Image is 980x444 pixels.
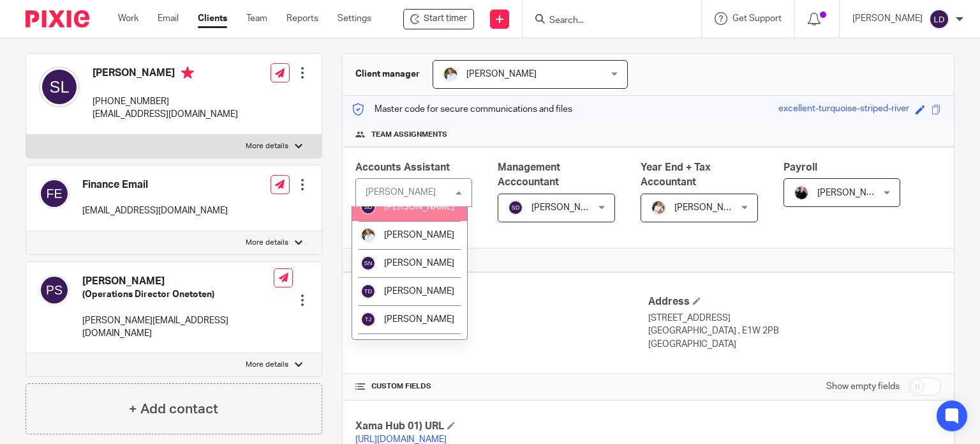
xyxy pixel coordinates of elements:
[424,12,467,26] span: Start timer
[651,200,666,215] img: Kayleigh%20Henson.jpeg
[246,360,288,370] p: More details
[286,12,318,25] a: Reports
[403,9,474,29] div: Sweepstake Technologies Limited
[360,256,376,271] img: svg%3E
[129,399,218,419] h4: + Add contact
[158,12,179,25] a: Email
[384,231,454,240] span: [PERSON_NAME]
[82,178,228,192] h4: Finance Email
[93,95,238,108] p: [PHONE_NUMBER]
[355,295,648,309] h4: Client type
[531,203,602,212] span: [PERSON_NAME]
[783,162,817,172] span: Payroll
[852,12,923,25] p: [PERSON_NAME]
[26,10,89,27] img: Pixie
[82,288,274,301] h5: (Operations Director Onetoten)
[674,203,745,212] span: [PERSON_NAME]
[817,188,887,197] span: [PERSON_NAME]
[648,338,941,351] p: [GEOGRAPHIC_DATA]
[366,188,436,197] div: [PERSON_NAME]
[360,199,376,215] img: svg%3E
[384,203,454,211] span: [PERSON_NAME]
[360,312,376,327] img: svg%3E
[93,66,238,82] h4: [PERSON_NAME]
[82,275,274,288] h4: [PERSON_NAME]
[360,284,376,299] img: svg%3E
[384,315,454,324] span: [PERSON_NAME]
[338,12,371,25] a: Settings
[82,314,274,341] p: [PERSON_NAME][EMAIL_ADDRESS][DOMAIN_NAME]
[384,287,454,296] span: [PERSON_NAME]
[118,12,138,25] a: Work
[648,325,941,337] p: [GEOGRAPHIC_DATA] , E1W 2PB
[778,102,909,117] div: excellent-turquoise-striped-river
[384,259,454,268] span: [PERSON_NAME]
[39,66,80,107] img: svg%3E
[355,312,648,325] p: Limited company
[246,12,267,25] a: Team
[732,14,782,23] span: Get Support
[498,162,560,187] span: Management Acccountant
[355,381,648,392] h4: CUSTOM FIELDS
[352,103,572,116] p: Master code for secure communications and files
[355,68,420,80] h3: Client manager
[794,185,809,201] img: nicky-partington.jpg
[929,9,949,29] img: svg%3E
[360,227,376,243] img: sarah-royle.jpg
[39,178,70,209] img: svg%3E
[355,435,447,444] a: [URL][DOMAIN_NAME]
[648,312,941,325] p: [STREET_ADDRESS]
[198,12,227,25] a: Clients
[371,130,447,140] span: Team assignments
[826,380,900,393] label: Show empty fields
[508,200,523,215] img: svg%3E
[246,141,288,151] p: More details
[355,420,648,433] h4: Xama Hub 01) URL
[93,108,238,121] p: [EMAIL_ADDRESS][DOMAIN_NAME]
[641,162,711,187] span: Year End + Tax Accountant
[548,15,663,27] input: Search
[39,275,70,305] img: svg%3E
[648,295,941,309] h4: Address
[443,66,458,82] img: sarah-royle.jpg
[82,204,228,217] p: [EMAIL_ADDRESS][DOMAIN_NAME]
[466,70,537,79] span: [PERSON_NAME]
[246,238,288,248] p: More details
[355,162,450,172] span: Accounts Assistant
[181,66,194,79] i: Primary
